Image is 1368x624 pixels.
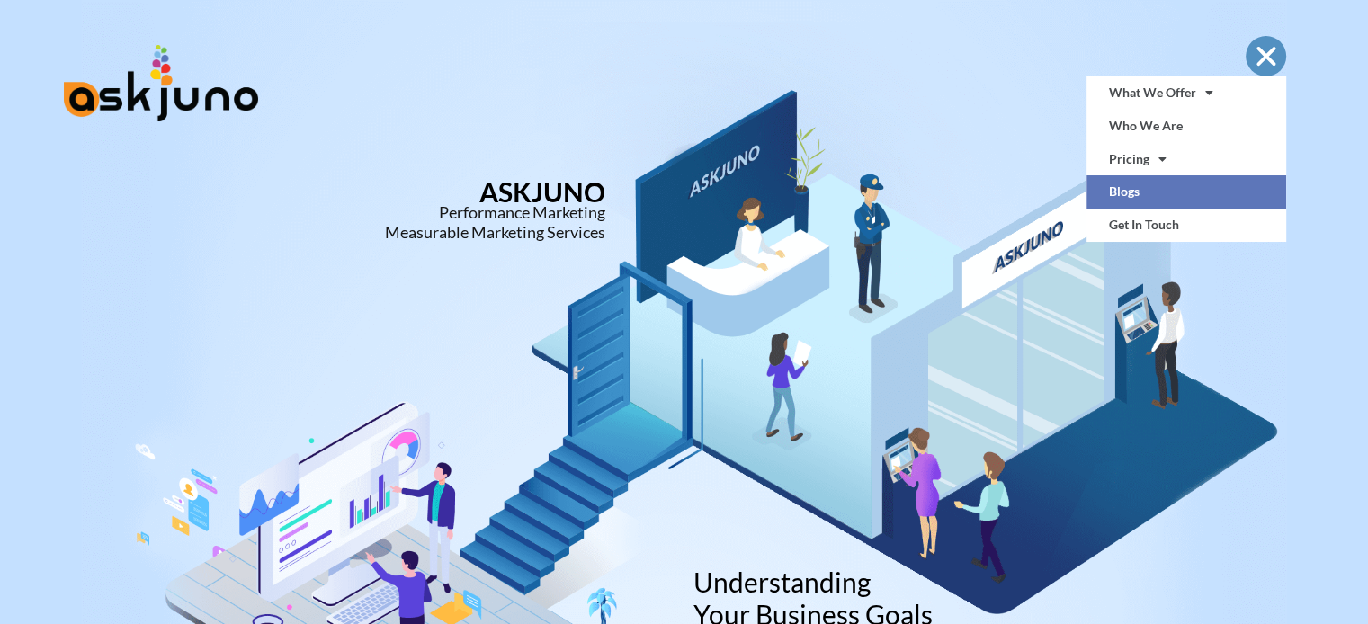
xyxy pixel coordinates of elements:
a: Who We Are [1086,110,1287,143]
div: Menu Toggle [1246,36,1286,76]
div: Performance Marketing Measurable Marketing Services [214,203,604,242]
a: Blogs [1086,175,1287,209]
a: Get In Touch [1086,209,1287,242]
h1: ASKJUNO [214,175,604,208]
a: Pricing [1086,143,1287,176]
a: What We Offer [1086,76,1287,110]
